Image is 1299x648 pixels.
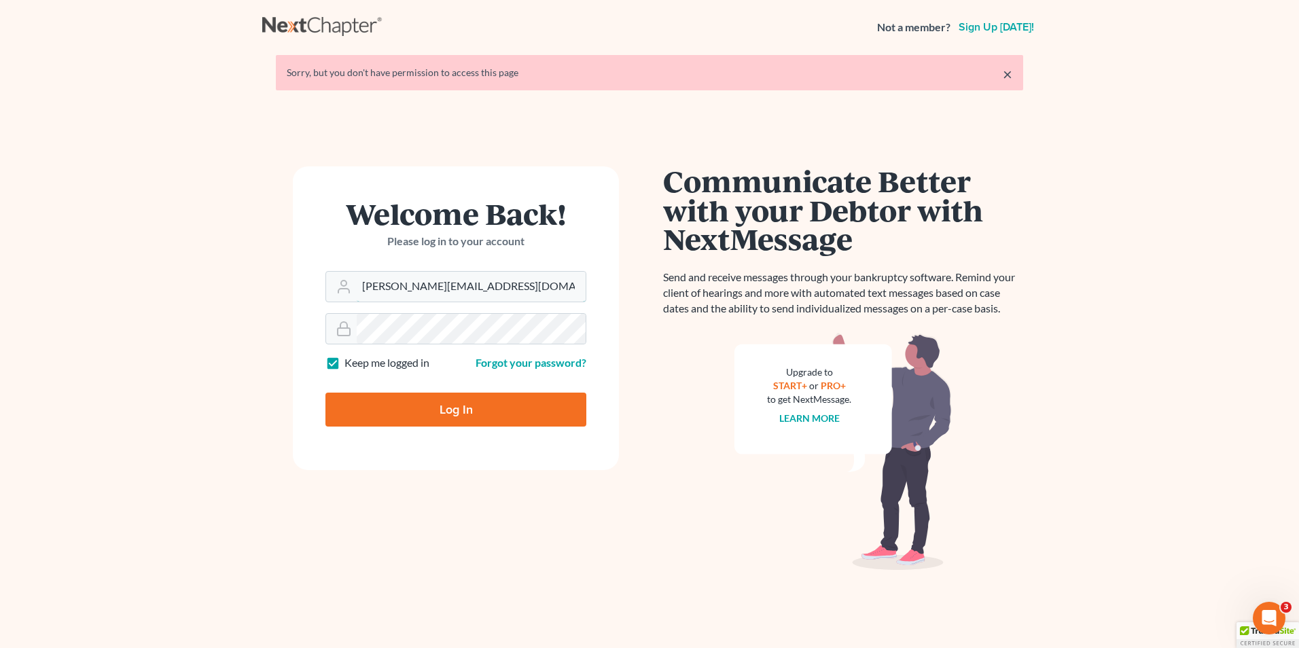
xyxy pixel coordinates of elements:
[1253,602,1285,634] iframe: Intercom live chat
[325,199,586,228] h1: Welcome Back!
[956,22,1037,33] a: Sign up [DATE]!
[767,365,851,379] div: Upgrade to
[287,66,1012,79] div: Sorry, but you don't have permission to access this page
[663,270,1023,317] p: Send and receive messages through your bankruptcy software. Remind your client of hearings and mo...
[821,380,846,391] a: PRO+
[344,355,429,371] label: Keep me logged in
[325,393,586,427] input: Log In
[1236,622,1299,648] div: TrustedSite Certified
[357,272,586,302] input: Email Address
[1003,66,1012,82] a: ×
[767,393,851,406] div: to get NextMessage.
[1281,602,1292,613] span: 3
[877,20,950,35] strong: Not a member?
[734,333,952,571] img: nextmessage_bg-59042aed3d76b12b5cd301f8e5b87938c9018125f34e5fa2b7a6b67550977c72.svg
[779,412,840,424] a: Learn more
[325,234,586,249] p: Please log in to your account
[476,356,586,369] a: Forgot your password?
[663,166,1023,253] h1: Communicate Better with your Debtor with NextMessage
[773,380,807,391] a: START+
[809,380,819,391] span: or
